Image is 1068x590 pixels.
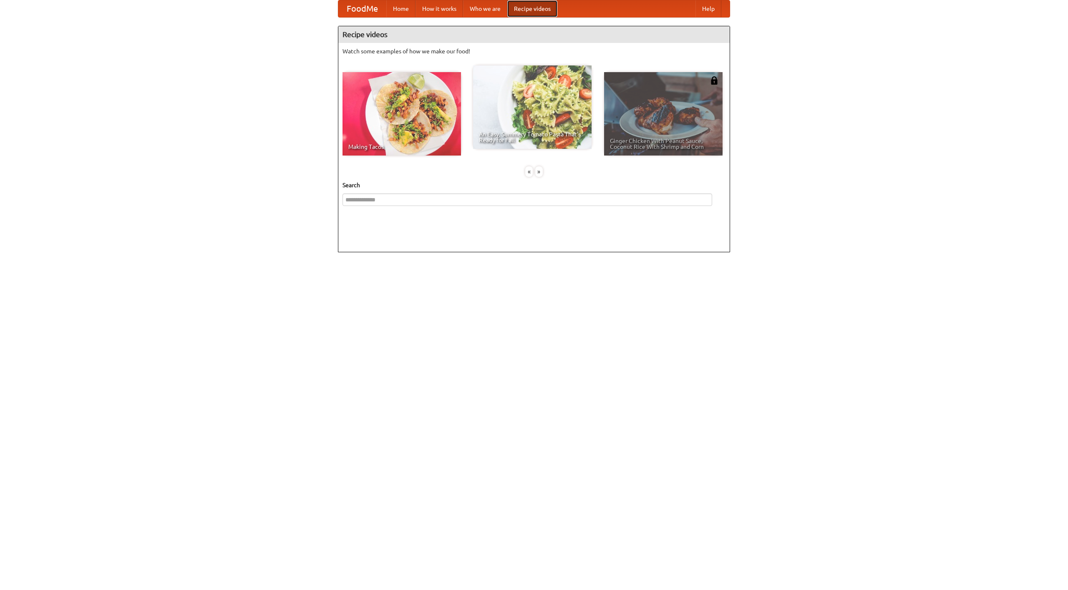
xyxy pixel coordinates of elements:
a: Who we are [463,0,507,17]
a: Making Tacos [343,72,461,156]
a: Home [386,0,416,17]
h5: Search [343,181,725,189]
p: Watch some examples of how we make our food! [343,47,725,55]
a: How it works [416,0,463,17]
div: » [535,166,543,177]
span: Making Tacos [348,144,455,150]
a: Recipe videos [507,0,557,17]
a: Help [695,0,721,17]
span: An Easy, Summery Tomato Pasta That's Ready for Fall [479,131,586,143]
div: « [525,166,533,177]
h4: Recipe videos [338,26,730,43]
img: 483408.png [710,76,718,85]
a: An Easy, Summery Tomato Pasta That's Ready for Fall [473,65,592,149]
a: FoodMe [338,0,386,17]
